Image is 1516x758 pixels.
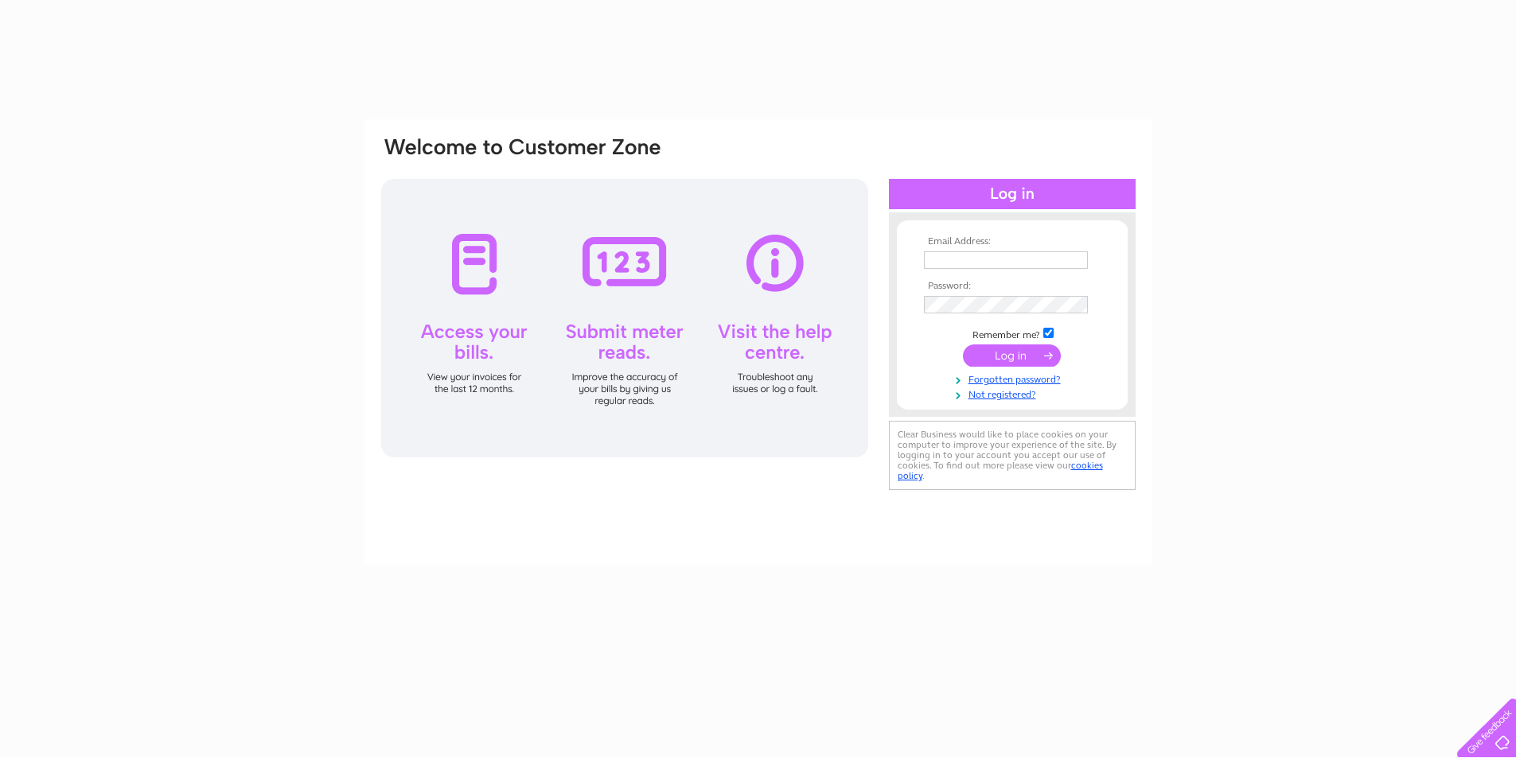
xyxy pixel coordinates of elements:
[924,371,1105,386] a: Forgotten password?
[920,236,1105,247] th: Email Address:
[924,386,1105,401] a: Not registered?
[963,344,1061,367] input: Submit
[889,421,1136,490] div: Clear Business would like to place cookies on your computer to improve your experience of the sit...
[920,281,1105,292] th: Password:
[898,460,1103,481] a: cookies policy
[920,325,1105,341] td: Remember me?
